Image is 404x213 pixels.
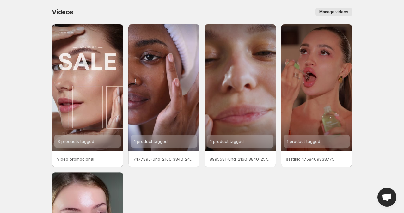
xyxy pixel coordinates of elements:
p: 8995581-uhd_2160_3840_25fps [210,156,271,162]
span: Manage videos [319,9,348,15]
span: Videos [52,8,73,16]
span: 1 product tagged [134,139,168,144]
p: ssstikio_1758409838775 [286,156,347,162]
span: 3 products tagged [58,139,94,144]
span: 1 product tagged [287,139,320,144]
p: 7477895-uhd_2160_3840_24fps [133,156,195,162]
button: Manage videos [315,8,352,16]
p: Video promocional [57,156,118,162]
span: 1 product tagged [210,139,244,144]
div: Open chat [377,188,396,207]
